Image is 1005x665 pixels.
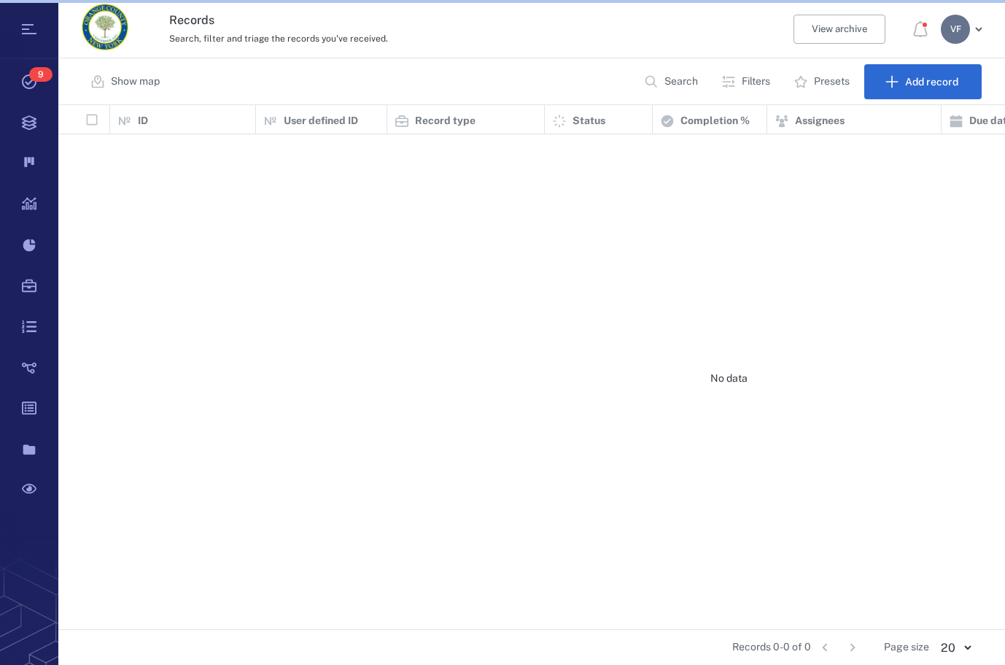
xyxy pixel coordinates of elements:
[415,114,476,128] p: Record type
[29,67,53,82] span: 9
[793,15,885,44] button: View archive
[941,15,987,44] button: VF
[929,639,982,656] div: 20
[884,640,929,655] span: Page size
[811,636,866,659] nav: pagination navigation
[573,114,605,128] p: Status
[138,114,148,128] p: ID
[82,4,128,50] img: Orange County Planning Department logo
[635,64,710,99] button: Search
[742,74,770,89] p: Filters
[713,64,782,99] button: Filters
[169,34,388,44] span: Search, filter and triage the records you've received.
[864,64,982,99] button: Add record
[82,64,171,99] button: Show map
[941,15,970,44] div: V F
[664,74,698,89] p: Search
[785,64,861,99] button: Presets
[284,114,358,128] p: User defined ID
[814,74,850,89] p: Presets
[82,4,128,55] a: Go home
[169,12,648,29] h3: Records
[111,74,160,89] p: Show map
[732,640,811,655] span: Records 0-0 of 0
[680,114,750,128] p: Completion %
[795,114,845,128] p: Assignees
